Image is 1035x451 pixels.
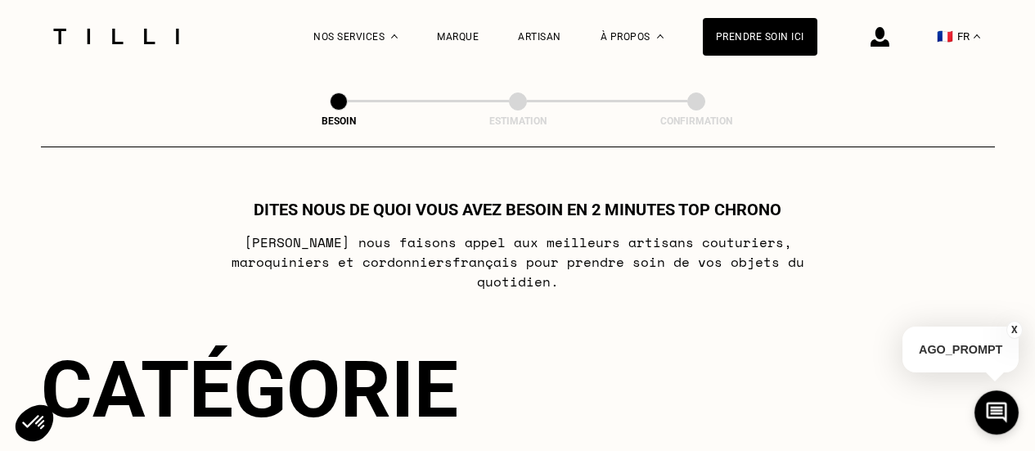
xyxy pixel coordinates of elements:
span: 🇫🇷 [937,29,953,44]
img: Menu déroulant [391,34,398,38]
h1: Dites nous de quoi vous avez besoin en 2 minutes top chrono [254,200,781,219]
button: X [1006,321,1023,339]
img: Logo du service de couturière Tilli [47,29,185,44]
a: Prendre soin ici [703,18,817,56]
div: Confirmation [614,115,778,127]
div: Besoin [257,115,421,127]
a: Marque [437,31,479,43]
img: menu déroulant [974,34,980,38]
div: Estimation [436,115,600,127]
img: icône connexion [871,27,889,47]
a: Artisan [518,31,561,43]
p: AGO_PROMPT [902,327,1019,372]
div: Catégorie [41,344,995,435]
p: [PERSON_NAME] nous faisons appel aux meilleurs artisans couturiers , maroquiniers et cordonniers ... [193,232,842,291]
img: Menu déroulant à propos [657,34,664,38]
